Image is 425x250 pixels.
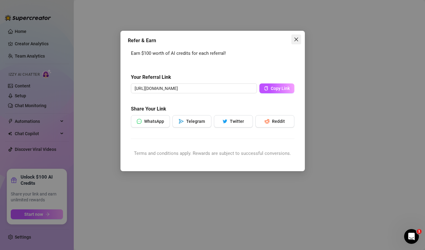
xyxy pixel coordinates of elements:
[137,119,142,124] span: message
[214,115,253,127] button: twitterTwitter
[291,37,301,42] span: Close
[131,74,294,81] h5: Your Referral Link
[144,119,164,124] span: WhatsApp
[179,119,184,124] span: send
[259,83,294,93] button: Copy Link
[131,50,294,57] div: Earn $100 worth of AI credits for each referral!
[131,115,170,127] button: messageWhatsApp
[294,37,299,42] span: close
[265,119,270,124] span: reddit
[404,229,419,244] iframe: Intercom live chat
[271,86,290,91] span: Copy Link
[417,229,422,234] span: 1
[172,115,211,127] button: sendTelegram
[272,119,285,124] span: Reddit
[186,119,205,124] span: Telegram
[222,119,227,124] span: twitter
[230,119,244,124] span: Twitter
[264,86,268,91] span: copy
[291,34,301,44] button: Close
[128,37,297,44] div: Refer & Earn
[131,105,294,113] h5: Share Your Link
[131,150,294,157] div: Terms and conditions apply. Rewards are subject to successful conversions.
[255,115,294,127] button: redditReddit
